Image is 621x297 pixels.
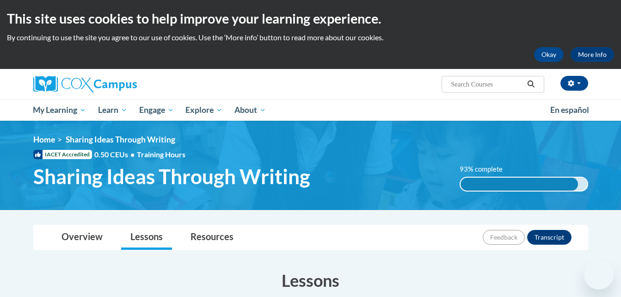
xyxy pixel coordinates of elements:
[483,230,525,245] button: Feedback
[139,105,174,116] span: Engage
[33,76,137,93] img: Cox Campus
[33,105,86,116] span: My Learning
[228,99,272,121] a: About
[33,150,92,159] span: IACET Accredited
[527,230,572,245] button: Transcript
[121,225,172,250] a: Lessons
[19,99,602,121] div: Main menu
[460,164,513,174] label: 93% complete
[181,225,243,250] a: Resources
[234,105,266,116] span: About
[98,105,127,116] span: Learn
[92,99,133,121] a: Learn
[52,225,112,250] a: Overview
[33,269,588,292] h3: Lessons
[450,79,524,90] input: Search Courses
[571,47,614,62] a: More Info
[7,32,614,43] p: By continuing to use the site you agree to our use of cookies. Use the ‘More info’ button to read...
[7,9,614,28] h2: This site uses cookies to help improve your learning experience.
[584,260,614,290] iframe: Button to launch messaging window
[130,150,135,159] span: •
[33,164,310,189] span: Sharing Ideas Through Writing
[524,79,538,90] button: Search
[461,178,578,191] div: 93% complete
[560,76,588,91] button: Account Settings
[544,100,595,120] a: En español
[27,99,92,121] a: My Learning
[94,149,137,160] span: 0.50 CEUs
[33,76,209,93] a: Cox Campus
[179,99,228,121] a: Explore
[185,105,222,116] span: Explore
[550,105,589,115] span: En español
[133,99,180,121] a: Engage
[33,135,55,144] a: Home
[66,135,175,144] span: Sharing Ideas Through Writing
[534,47,564,62] button: Okay
[137,150,185,159] span: Training Hours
